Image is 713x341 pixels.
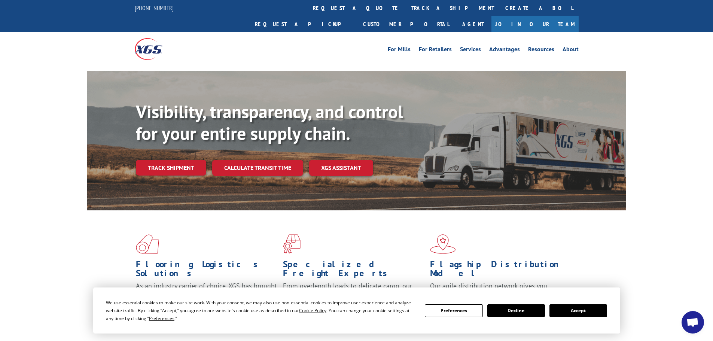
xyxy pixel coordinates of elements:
[489,46,520,55] a: Advantages
[283,281,424,315] p: From overlength loads to delicate cargo, our experienced staff knows the best way to move your fr...
[249,16,357,32] a: Request a pickup
[563,46,579,55] a: About
[487,304,545,317] button: Decline
[419,46,452,55] a: For Retailers
[491,16,579,32] a: Join Our Team
[283,260,424,281] h1: Specialized Freight Experts
[309,160,373,176] a: XGS ASSISTANT
[425,304,482,317] button: Preferences
[430,260,572,281] h1: Flagship Distribution Model
[136,234,159,254] img: xgs-icon-total-supply-chain-intelligence-red
[136,281,277,308] span: As an industry carrier of choice, XGS has brought innovation and dedication to flooring logistics...
[682,311,704,334] div: Open chat
[299,307,326,314] span: Cookie Policy
[460,46,481,55] a: Services
[149,315,174,322] span: Preferences
[136,100,403,145] b: Visibility, transparency, and control for your entire supply chain.
[430,281,568,299] span: Our agile distribution network gives you nationwide inventory management on demand.
[528,46,554,55] a: Resources
[388,46,411,55] a: For Mills
[212,160,303,176] a: Calculate transit time
[549,304,607,317] button: Accept
[455,16,491,32] a: Agent
[93,287,620,334] div: Cookie Consent Prompt
[135,4,174,12] a: [PHONE_NUMBER]
[430,234,456,254] img: xgs-icon-flagship-distribution-model-red
[136,260,277,281] h1: Flooring Logistics Solutions
[106,299,416,322] div: We use essential cookies to make our site work. With your consent, we may also use non-essential ...
[283,234,301,254] img: xgs-icon-focused-on-flooring-red
[357,16,455,32] a: Customer Portal
[136,160,206,176] a: Track shipment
